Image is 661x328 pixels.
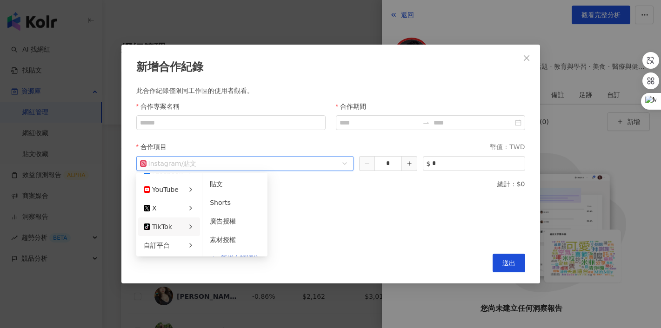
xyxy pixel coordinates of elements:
[422,119,430,126] span: swap-right
[210,217,236,225] span: 廣告授權
[340,118,419,128] input: 合作期間
[493,254,525,272] button: 送出
[140,141,525,152] div: 合作項目
[210,180,223,188] span: 貼文
[210,236,236,243] span: 素材授權
[136,101,326,112] label: 合作專案名稱
[502,259,515,267] span: 送出
[136,86,525,96] div: 此合作紀錄僅限同工作區的使用者觀看。
[422,119,430,126] span: to
[144,240,170,250] div: 自訂平台
[136,115,326,130] input: 合作專案名稱
[490,141,525,152] div: 幣值：TWD
[220,255,260,262] span: 新增自訂欄位
[517,49,536,67] button: Close
[144,184,179,195] div: YouTube
[140,157,181,171] div: Instagram
[144,203,157,213] div: X
[336,101,525,112] label: 合作期間
[497,178,525,190] div: 總計：$0
[144,222,172,232] div: TikTok
[140,157,350,171] span: /
[210,199,231,206] span: Shorts
[210,253,260,263] button: 新增自訂欄位
[183,160,196,167] span: 貼文
[136,59,525,75] div: 新增合作紀錄
[523,54,530,62] span: close
[136,201,525,211] label: 上線連結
